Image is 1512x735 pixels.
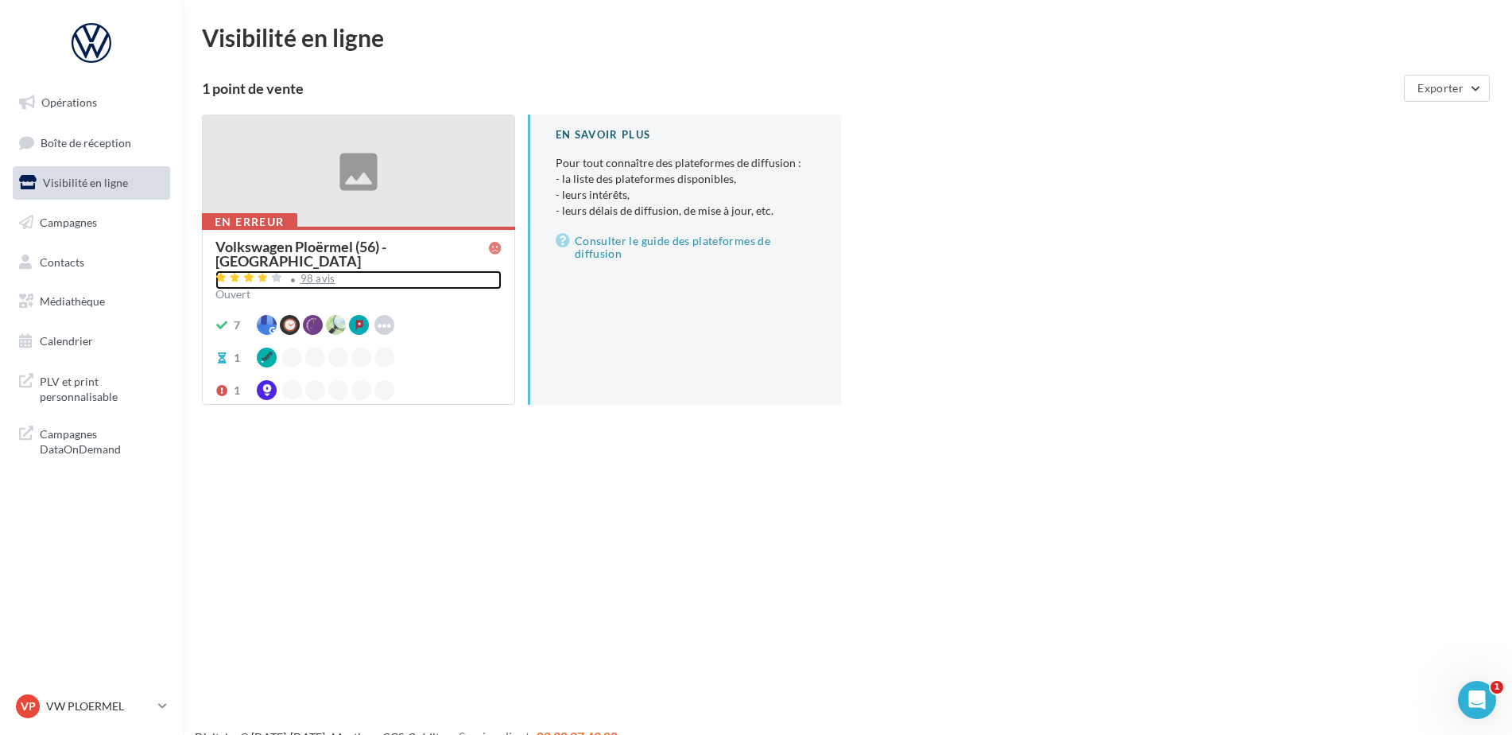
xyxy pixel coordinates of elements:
[41,135,131,149] span: Boîte de réception
[556,187,816,203] li: - leurs intérêts,
[10,417,173,464] a: Campagnes DataOnDemand
[46,698,152,714] p: VW PLOERMEL
[556,127,816,142] div: En savoir plus
[40,371,164,405] span: PLV et print personnalisable
[10,364,173,411] a: PLV et print personnalisable
[556,171,816,187] li: - la liste des plateformes disponibles,
[556,231,816,263] a: Consulter le guide des plateformes de diffusion
[10,86,173,119] a: Opérations
[43,176,128,189] span: Visibilité en ligne
[556,203,816,219] li: - leurs délais de diffusion, de mise à jour, etc.
[10,285,173,318] a: Médiathèque
[13,691,170,721] a: VP VW PLOERMEL
[40,423,164,457] span: Campagnes DataOnDemand
[215,270,502,290] a: 98 avis
[1458,681,1496,719] iframe: Intercom live chat
[202,213,297,231] div: En erreur
[234,350,240,366] div: 1
[10,325,173,358] a: Calendrier
[10,206,173,239] a: Campagnes
[21,698,36,714] span: VP
[215,239,489,268] div: Volkswagen Ploërmel (56) - [GEOGRAPHIC_DATA]
[234,317,240,333] div: 7
[234,383,240,399] div: 1
[202,81,1398,95] div: 1 point de vente
[10,166,173,200] a: Visibilité en ligne
[10,126,173,160] a: Boîte de réception
[1404,75,1490,102] button: Exporter
[1417,81,1464,95] span: Exporter
[40,334,93,348] span: Calendrier
[202,25,1493,49] div: Visibilité en ligne
[1491,681,1503,694] span: 1
[40,216,97,229] span: Campagnes
[10,246,173,279] a: Contacts
[40,255,84,268] span: Contacts
[300,274,335,284] div: 98 avis
[556,155,816,219] p: Pour tout connaître des plateformes de diffusion :
[40,294,105,308] span: Médiathèque
[215,287,250,301] span: Ouvert
[41,95,97,109] span: Opérations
